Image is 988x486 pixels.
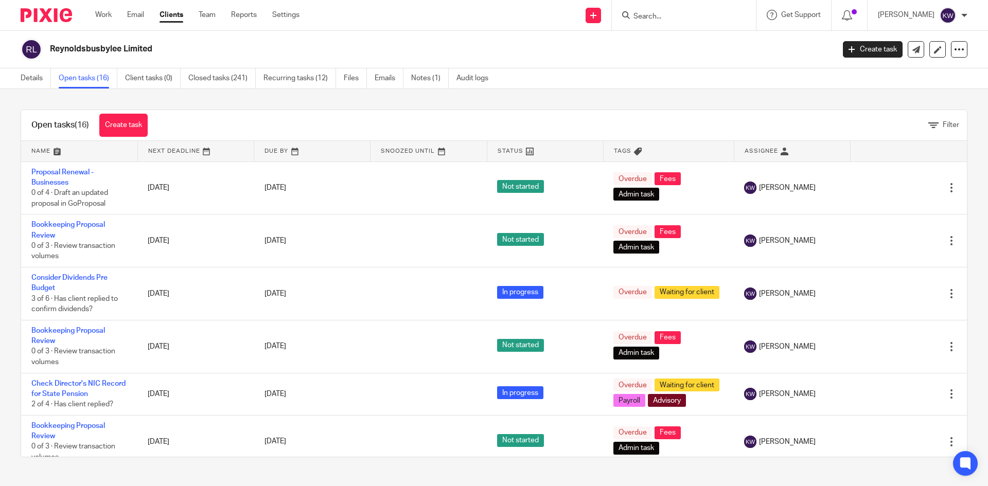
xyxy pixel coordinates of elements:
span: 0 of 4 · Draft an updated proposal in GoProposal [31,189,108,207]
span: Payroll [613,394,645,407]
td: [DATE] [137,373,254,415]
span: [PERSON_NAME] [759,389,816,399]
span: Fees [655,172,681,185]
img: svg%3E [940,7,956,24]
h2: Reynoldsbusbylee Limited [50,44,672,55]
td: [DATE] [137,415,254,468]
input: Search [632,12,725,22]
img: svg%3E [744,436,756,448]
a: Email [127,10,144,20]
span: Not started [497,180,544,193]
span: Admin task [613,188,659,201]
a: Bookkeeping Proposal Review [31,221,105,239]
a: Details [21,68,51,88]
a: Files [344,68,367,88]
td: [DATE] [137,320,254,373]
span: 3 of 6 · Has client replied to confirm dividends? [31,295,118,313]
span: [DATE] [264,237,286,244]
a: Bookkeeping Proposal Review [31,327,105,345]
span: [DATE] [264,343,286,350]
span: 0 of 3 · Review transaction volumes [31,242,115,260]
span: Overdue [613,379,652,391]
span: (16) [75,121,89,129]
a: Open tasks (16) [59,68,117,88]
span: Tags [614,148,631,154]
span: [DATE] [264,184,286,191]
a: Reports [231,10,257,20]
img: svg%3E [744,388,756,400]
span: Status [498,148,523,154]
span: [PERSON_NAME] [759,437,816,447]
span: 0 of 3 · Review transaction volumes [31,443,115,461]
span: Fees [655,331,681,344]
span: Snoozed Until [381,148,435,154]
span: Overdue [613,225,652,238]
img: svg%3E [744,235,756,247]
a: Clients [160,10,183,20]
span: [PERSON_NAME] [759,236,816,246]
p: [PERSON_NAME] [878,10,934,20]
span: Overdue [613,172,652,185]
a: Bookkeeping Proposal Review [31,422,105,440]
span: Waiting for client [655,286,719,299]
span: Admin task [613,442,659,455]
span: [PERSON_NAME] [759,289,816,299]
a: Client tasks (0) [125,68,181,88]
span: [DATE] [264,390,286,398]
a: Work [95,10,112,20]
a: Team [199,10,216,20]
a: Audit logs [456,68,496,88]
img: svg%3E [744,287,756,300]
span: Not started [497,434,544,447]
a: Consider Dividends Pre Budget [31,274,108,292]
span: Overdue [613,286,652,299]
a: Closed tasks (241) [188,68,256,88]
a: Recurring tasks (12) [263,68,336,88]
span: [PERSON_NAME] [759,341,816,352]
img: svg%3E [744,340,756,353]
a: Check Director's NIC Record for State Pension [31,380,126,398]
a: Settings [272,10,299,20]
span: Not started [497,233,544,246]
span: Get Support [781,11,821,19]
img: svg%3E [21,39,42,60]
span: In progress [497,386,543,399]
span: [PERSON_NAME] [759,183,816,193]
span: Fees [655,225,681,238]
span: 2 of 4 · Has client replied? [31,401,113,408]
img: svg%3E [744,182,756,194]
a: Emails [375,68,403,88]
span: Overdue [613,426,652,439]
span: In progress [497,286,543,299]
span: [DATE] [264,290,286,297]
img: Pixie [21,8,72,22]
span: Waiting for client [655,379,719,391]
td: [DATE] [137,161,254,214]
h1: Open tasks [31,120,89,131]
span: Fees [655,426,681,439]
td: [DATE] [137,214,254,267]
span: 0 of 3 · Review transaction volumes [31,348,115,366]
span: Filter [943,121,959,129]
span: Admin task [613,347,659,359]
a: Create task [843,41,903,58]
span: Advisory [648,394,686,407]
span: Admin task [613,241,659,254]
span: [DATE] [264,438,286,445]
span: Overdue [613,331,652,344]
a: Notes (1) [411,68,449,88]
span: Not started [497,339,544,352]
td: [DATE] [137,267,254,320]
a: Proposal Renewal - Businesses [31,169,94,186]
a: Create task [99,114,148,137]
